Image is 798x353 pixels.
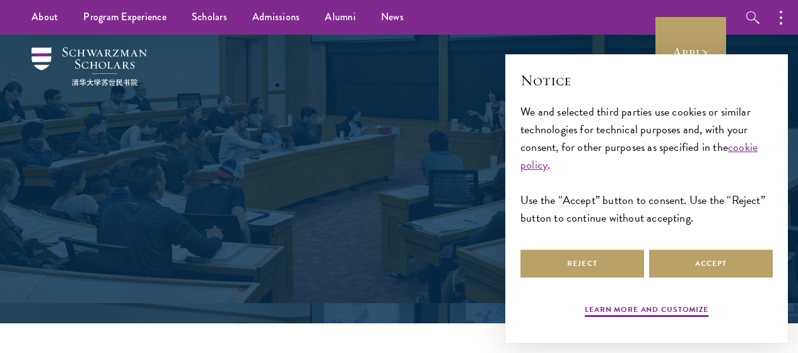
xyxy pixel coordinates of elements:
[655,17,726,88] a: Apply
[520,138,758,173] a: cookie policy
[585,304,708,319] button: Learn more and customize
[520,249,644,278] button: Reject
[649,249,773,278] button: Accept
[520,103,773,227] div: We and selected third parties use cookies or similar technologies for technical purposes and, wit...
[520,69,773,91] h2: Notice
[32,47,147,86] img: Schwarzman Scholars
